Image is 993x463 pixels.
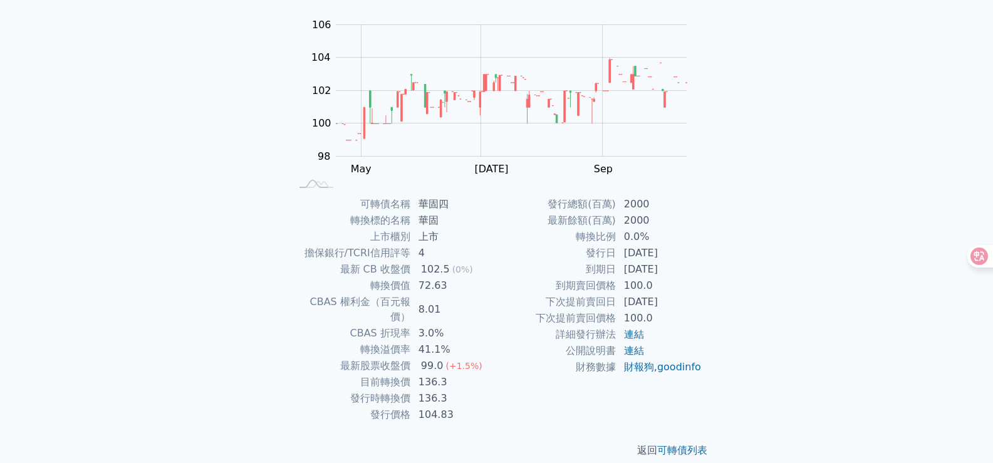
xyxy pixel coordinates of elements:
td: 最新 CB 收盤價 [291,261,411,278]
td: 41.1% [411,341,497,358]
td: 詳細發行辦法 [497,326,616,343]
td: 0.0% [616,229,702,245]
td: 轉換比例 [497,229,616,245]
td: [DATE] [616,294,702,310]
td: 100.0 [616,310,702,326]
td: 136.3 [411,374,497,390]
tspan: Sep [594,163,613,175]
td: 到期日 [497,261,616,278]
td: 財務數據 [497,359,616,375]
td: 華固四 [411,196,497,212]
td: 轉換溢價率 [291,341,411,358]
td: [DATE] [616,261,702,278]
td: CBAS 權利金（百元報價） [291,294,411,325]
a: goodinfo [657,361,701,373]
td: , [616,359,702,375]
td: 8.01 [411,294,497,325]
td: 3.0% [411,325,497,341]
td: 136.3 [411,390,497,407]
a: 連結 [624,328,644,340]
td: 發行日 [497,245,616,261]
td: 到期賣回價格 [497,278,616,294]
tspan: 102 [312,85,331,96]
td: 下次提前賣回價格 [497,310,616,326]
g: Chart [305,19,706,175]
td: 上市櫃別 [291,229,411,245]
td: 2000 [616,212,702,229]
tspan: 106 [312,19,331,31]
td: 104.83 [411,407,497,423]
span: (0%) [452,264,473,274]
a: 財報狗 [624,361,654,373]
td: 華固 [411,212,497,229]
p: 返回 [276,443,717,458]
td: 2000 [616,196,702,212]
a: 連結 [624,345,644,356]
tspan: [DATE] [474,163,508,175]
td: 最新餘額(百萬) [497,212,616,229]
tspan: May [351,163,372,175]
td: 發行總額(百萬) [497,196,616,212]
td: 轉換價值 [291,278,411,294]
tspan: 104 [311,51,331,63]
tspan: 100 [312,117,331,129]
div: 102.5 [419,262,452,277]
td: CBAS 折現率 [291,325,411,341]
td: 發行時轉換價 [291,390,411,407]
td: 100.0 [616,278,702,294]
td: 可轉債名稱 [291,196,411,212]
td: 轉換標的名稱 [291,212,411,229]
td: 4 [411,245,497,261]
tspan: 98 [318,150,330,162]
td: 公開說明書 [497,343,616,359]
span: (+1.5%) [445,361,482,371]
div: 99.0 [419,358,446,373]
td: 下次提前賣回日 [497,294,616,310]
td: 擔保銀行/TCRI信用評等 [291,245,411,261]
a: 可轉債列表 [657,444,707,456]
td: 最新股票收盤價 [291,358,411,374]
td: 發行價格 [291,407,411,423]
td: 上市 [411,229,497,245]
td: [DATE] [616,245,702,261]
td: 目前轉換價 [291,374,411,390]
td: 72.63 [411,278,497,294]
